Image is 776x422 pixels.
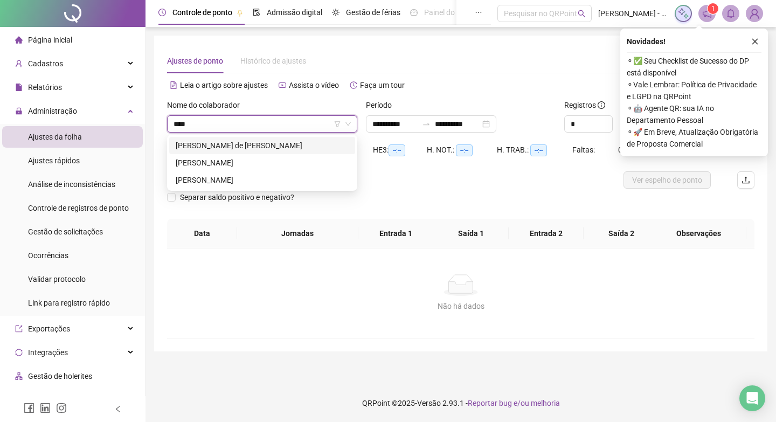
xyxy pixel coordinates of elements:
[345,121,351,127] span: down
[172,8,232,17] span: Controle de ponto
[28,204,129,212] span: Controle de registros de ponto
[28,36,72,44] span: Página inicial
[468,399,560,407] span: Reportar bug e/ou melhoria
[739,385,765,411] div: Open Intercom Messenger
[475,9,482,16] span: ellipsis
[677,8,689,19] img: sparkle-icon.fc2bf0ac1784a2077858766a79e2daf3.svg
[627,126,761,150] span: ⚬ 🚀 Em Breve, Atualização Obrigatória de Proposta Comercial
[15,349,23,356] span: sync
[28,324,70,333] span: Exportações
[167,57,223,65] span: Ajustes de ponto
[28,396,70,404] span: Agente de IA
[253,9,260,16] span: file-done
[424,8,466,17] span: Painel do DP
[176,174,349,186] div: [PERSON_NAME]
[598,101,605,109] span: info-circle
[422,120,431,128] span: to
[28,156,80,165] span: Ajustes rápidos
[28,133,82,141] span: Ajustes da folha
[167,219,237,248] th: Data
[176,140,349,151] div: [PERSON_NAME] de [PERSON_NAME]
[167,99,247,111] label: Nome do colaborador
[176,191,299,203] span: Separar saldo positivo e negativo?
[170,81,177,89] span: file-text
[427,144,497,156] div: H. NOT.:
[366,99,399,111] label: Período
[410,9,418,16] span: dashboard
[358,219,434,248] th: Entrada 1
[28,227,103,236] span: Gestão de solicitações
[15,107,23,115] span: lock
[24,403,34,413] span: facebook
[456,144,473,156] span: --:--
[660,227,738,239] span: Observações
[28,180,115,189] span: Análise de inconsistências
[237,10,243,16] span: pushpin
[389,144,405,156] span: --:--
[240,57,306,65] span: Histórico de ajustes
[627,102,761,126] span: ⚬ 🤖 Agente QR: sua IA no Departamento Pessoal
[169,171,355,189] div: Carlos Wladimir de Oliveira Araujo
[237,219,358,248] th: Jornadas
[598,8,668,19] span: [PERSON_NAME] - Ergos Distribuidora
[28,275,86,283] span: Validar protocolo
[708,3,718,14] sup: 1
[530,144,547,156] span: --:--
[627,79,761,102] span: ⚬ Vale Lembrar: Política de Privacidade e LGPD na QRPoint
[28,83,62,92] span: Relatórios
[726,9,736,18] span: bell
[360,81,405,89] span: Faça um tour
[584,219,659,248] th: Saída 2
[28,59,63,68] span: Cadastros
[350,81,357,89] span: history
[332,9,339,16] span: sun
[651,219,746,248] th: Observações
[433,219,509,248] th: Saída 1
[15,372,23,380] span: apartment
[373,144,427,156] div: HE 3:
[746,5,763,22] img: 93446
[509,219,584,248] th: Entrada 2
[28,348,68,357] span: Integrações
[289,81,339,89] span: Assista o vídeo
[564,99,605,111] span: Registros
[176,157,349,169] div: [PERSON_NAME]
[114,405,122,413] span: left
[28,299,110,307] span: Link para registro rápido
[267,8,322,17] span: Admissão digital
[279,81,286,89] span: youtube
[572,146,597,154] span: Faltas:
[28,251,68,260] span: Ocorrências
[578,10,586,18] span: search
[145,384,776,422] footer: QRPoint © 2025 - 2.93.1 -
[15,36,23,44] span: home
[169,137,355,154] div: Carlos dos Santos de Jesus Junior
[627,36,666,47] span: Novidades !
[702,9,712,18] span: notification
[751,38,759,45] span: close
[15,84,23,91] span: file
[346,8,400,17] span: Gestão de férias
[15,60,23,67] span: user-add
[623,171,711,189] button: Ver espelho de ponto
[742,176,750,184] span: upload
[711,5,715,12] span: 1
[422,120,431,128] span: swap-right
[618,146,622,154] span: 0
[15,325,23,333] span: export
[180,300,742,312] div: Não há dados
[56,403,67,413] span: instagram
[180,81,268,89] span: Leia o artigo sobre ajustes
[417,399,441,407] span: Versão
[28,107,77,115] span: Administração
[158,9,166,16] span: clock-circle
[169,154,355,171] div: Carlos Paulo Cotrin Junior
[497,144,572,156] div: H. TRAB.:
[627,55,761,79] span: ⚬ ✅ Seu Checklist de Sucesso do DP está disponível
[334,121,341,127] span: filter
[40,403,51,413] span: linkedin
[28,372,92,381] span: Gestão de holerites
